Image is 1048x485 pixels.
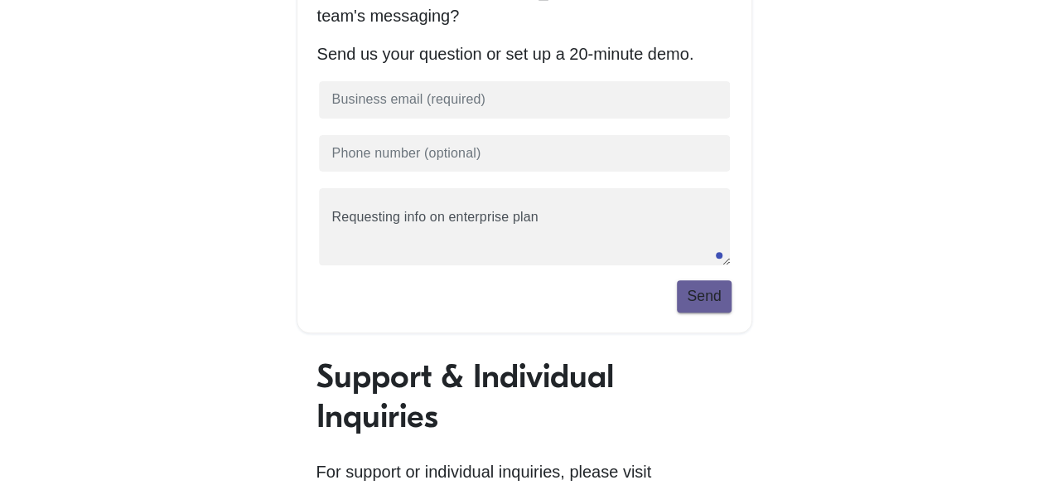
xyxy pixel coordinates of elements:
[316,356,732,436] h1: Support & Individual Inquiries
[317,80,732,120] input: Business email (required)
[317,187,732,267] textarea: Requesting info on enterprise plan
[317,133,732,174] input: Phone number (optional)
[317,41,732,66] p: Send us your question or set up a 20-minute demo.
[677,280,731,312] button: Send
